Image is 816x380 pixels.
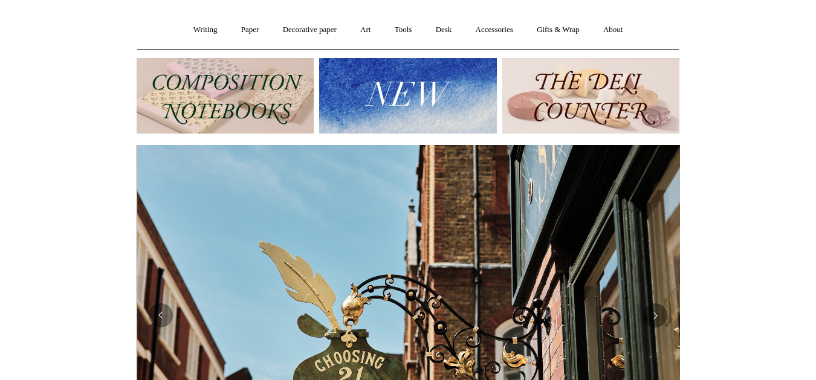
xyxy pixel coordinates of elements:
[319,58,496,134] img: New.jpg__PID:f73bdf93-380a-4a35-bcfe-7823039498e1
[643,303,667,327] button: Next
[592,14,634,46] a: About
[183,14,228,46] a: Writing
[465,14,524,46] a: Accessories
[384,14,423,46] a: Tools
[425,14,463,46] a: Desk
[137,58,314,134] img: 202302 Composition ledgers.jpg__PID:69722ee6-fa44-49dd-a067-31375e5d54ec
[526,14,591,46] a: Gifts & Wrap
[502,58,679,134] img: The Deli Counter
[230,14,270,46] a: Paper
[149,303,173,327] button: Previous
[349,14,381,46] a: Art
[272,14,348,46] a: Decorative paper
